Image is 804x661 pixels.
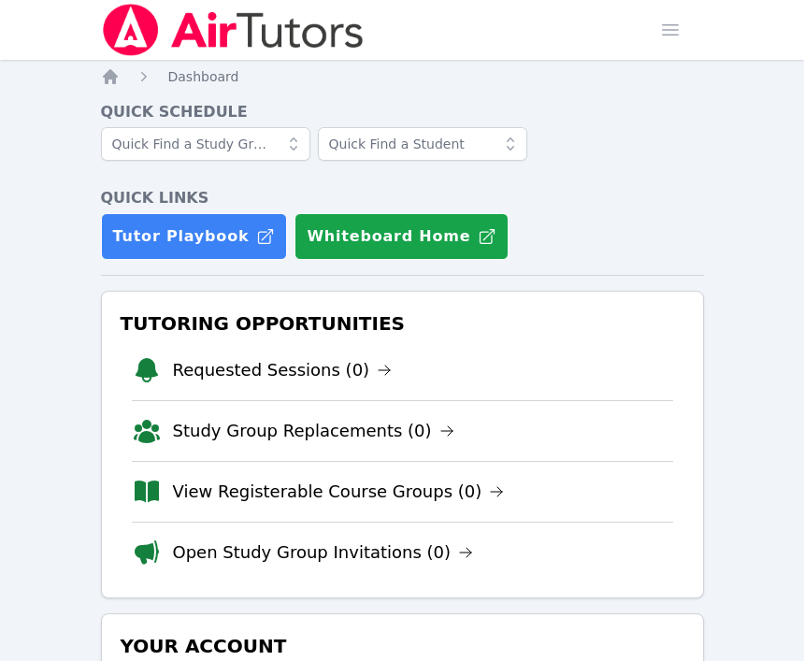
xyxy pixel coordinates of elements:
[101,67,704,86] nav: Breadcrumb
[168,69,239,84] span: Dashboard
[101,101,704,123] h4: Quick Schedule
[173,418,454,444] a: Study Group Replacements (0)
[294,213,509,260] button: Whiteboard Home
[101,4,366,56] img: Air Tutors
[173,539,474,566] a: Open Study Group Invitations (0)
[117,307,688,340] h3: Tutoring Opportunities
[173,357,393,383] a: Requested Sessions (0)
[318,127,527,161] input: Quick Find a Student
[101,187,704,209] h4: Quick Links
[168,67,239,86] a: Dashboard
[101,213,288,260] a: Tutor Playbook
[101,127,310,161] input: Quick Find a Study Group
[173,479,505,505] a: View Registerable Course Groups (0)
